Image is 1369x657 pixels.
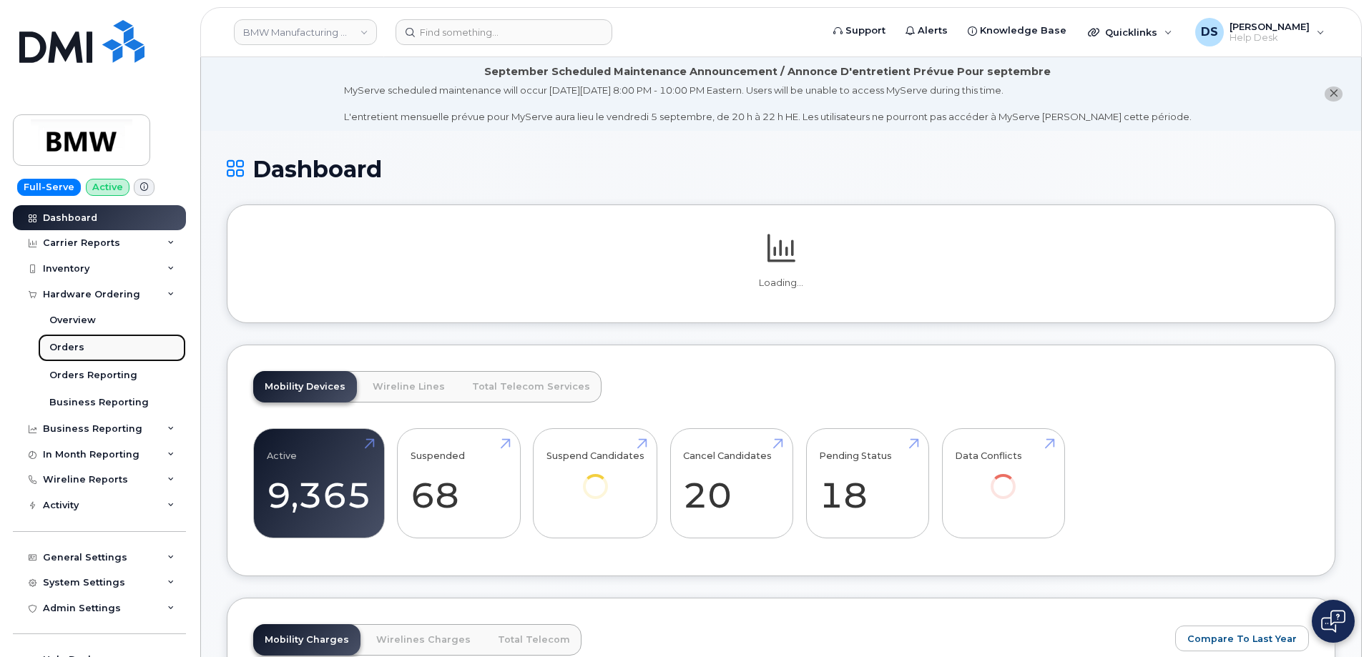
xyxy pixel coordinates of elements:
[955,436,1051,518] a: Data Conflicts
[461,371,602,402] a: Total Telecom Services
[411,436,507,530] a: Suspended 68
[253,277,1309,290] p: Loading...
[253,371,357,402] a: Mobility Devices
[1325,87,1343,102] button: close notification
[227,157,1335,182] h1: Dashboard
[267,436,371,530] a: Active 9,365
[365,624,482,656] a: Wirelines Charges
[1187,632,1297,646] span: Compare To Last Year
[484,64,1051,79] div: September Scheduled Maintenance Announcement / Annonce D'entretient Prévue Pour septembre
[546,436,644,518] a: Suspend Candidates
[1175,626,1309,651] button: Compare To Last Year
[253,624,360,656] a: Mobility Charges
[344,84,1192,124] div: MyServe scheduled maintenance will occur [DATE][DATE] 8:00 PM - 10:00 PM Eastern. Users will be u...
[1321,610,1345,633] img: Open chat
[683,436,780,530] a: Cancel Candidates 20
[819,436,916,530] a: Pending Status 18
[486,624,582,656] a: Total Telecom
[361,371,456,402] a: Wireline Lines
